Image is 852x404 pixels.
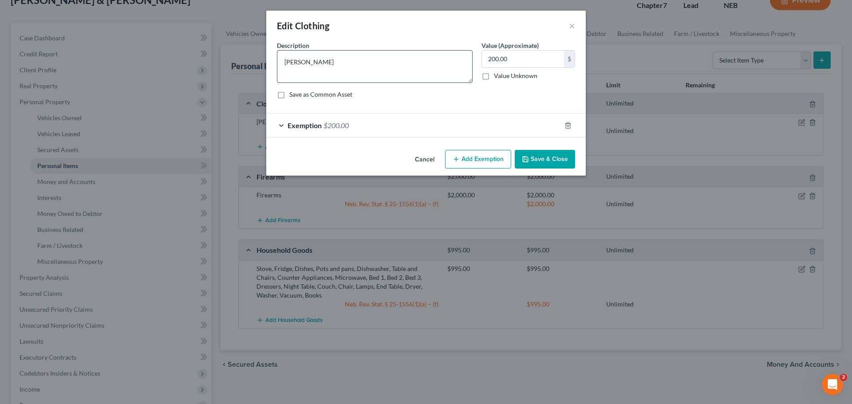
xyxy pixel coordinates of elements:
[289,90,352,99] label: Save as Common Asset
[569,20,575,31] button: ×
[494,71,537,80] label: Value Unknown
[481,41,539,50] label: Value (Approximate)
[408,151,442,169] button: Cancel
[277,42,309,49] span: Description
[840,374,847,381] span: 2
[323,121,349,129] span: $200.00
[822,374,843,395] iframe: Intercom live chat
[277,20,329,32] div: Edit Clothing
[482,51,564,67] input: 0.00
[445,150,511,169] button: Add Exemption
[288,121,322,129] span: Exemption
[564,51,575,67] div: $
[515,150,575,169] button: Save & Close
